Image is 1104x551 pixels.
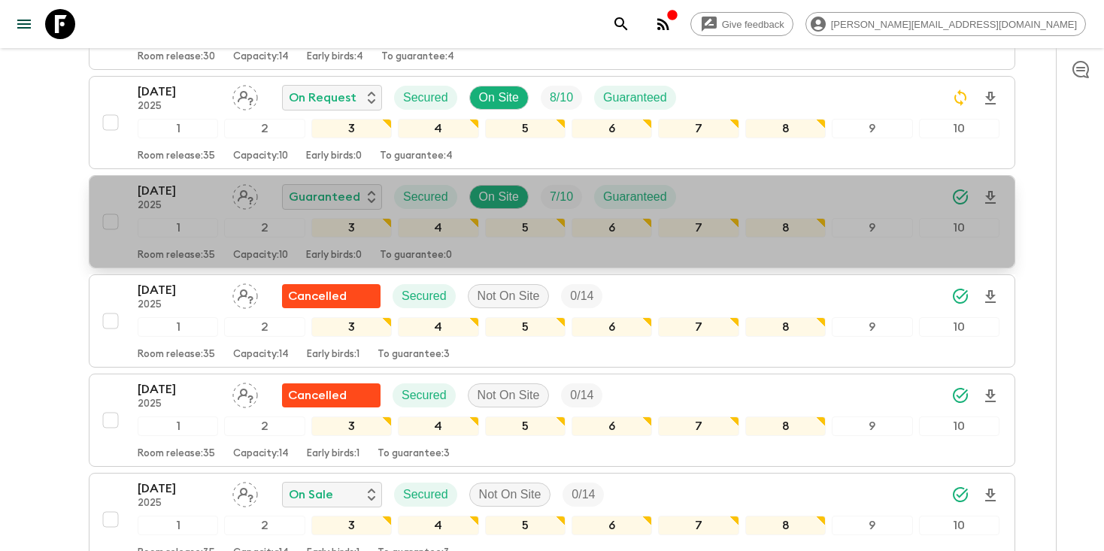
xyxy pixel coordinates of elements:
div: 2 [224,317,305,337]
p: 0 / 14 [572,486,595,504]
p: [DATE] [138,281,220,299]
p: Secured [402,287,447,305]
div: 2 [224,416,305,436]
div: 2 [224,516,305,535]
div: 9 [832,119,912,138]
p: [DATE] [138,83,220,101]
p: 0 / 14 [570,386,593,404]
button: [DATE]2025Assign pack leaderFlash Pack cancellationSecuredNot On SiteTrip Fill12345678910Room rel... [89,374,1015,467]
div: 8 [745,218,826,238]
div: 7 [658,119,739,138]
div: 9 [832,317,912,337]
p: Secured [403,188,448,206]
p: Secured [403,486,448,504]
div: 8 [745,416,826,436]
div: 8 [745,317,826,337]
p: Room release: 35 [138,448,215,460]
div: 8 [745,119,826,138]
p: Secured [403,89,448,107]
button: [DATE]2025Assign pack leaderFlash Pack cancellationSecuredNot On SiteTrip Fill12345678910Room rel... [89,274,1015,368]
div: 5 [485,218,566,238]
p: Guaranteed [603,188,667,206]
a: Give feedback [690,12,793,36]
span: Give feedback [714,19,793,30]
button: [DATE]2025Assign pack leaderGuaranteedSecuredOn SiteTrip FillGuaranteed12345678910Room release:35... [89,175,1015,268]
div: Trip Fill [561,284,602,308]
p: 2025 [138,299,220,311]
p: Not On Site [478,386,540,404]
div: 4 [398,317,478,337]
p: Not On Site [479,486,541,504]
p: 2025 [138,498,220,510]
div: 4 [398,416,478,436]
div: 2 [224,218,305,238]
p: Early birds: 0 [306,250,362,262]
p: 7 / 10 [550,188,573,206]
div: 10 [919,317,999,337]
p: Early birds: 1 [307,349,359,361]
button: menu [9,9,39,39]
p: Capacity: 14 [233,349,289,361]
div: 10 [919,516,999,535]
div: 4 [398,119,478,138]
svg: Synced Successfully [951,386,969,404]
span: [PERSON_NAME][EMAIL_ADDRESS][DOMAIN_NAME] [823,19,1085,30]
svg: Download Onboarding [981,189,999,207]
div: Secured [393,383,456,407]
div: 3 [311,119,392,138]
button: search adventures [606,9,636,39]
p: To guarantee: 0 [380,250,452,262]
p: Early birds: 1 [307,448,359,460]
p: To guarantee: 4 [380,150,453,162]
svg: Download Onboarding [981,486,999,504]
div: 7 [658,416,739,436]
p: On Site [479,188,519,206]
div: 8 [745,516,826,535]
div: 1 [138,416,218,436]
div: 3 [311,416,392,436]
div: 1 [138,218,218,238]
div: 2 [224,119,305,138]
p: Capacity: 14 [233,51,289,63]
p: To guarantee: 4 [381,51,454,63]
button: [DATE]2025Assign pack leaderOn RequestSecuredOn SiteTrip FillGuaranteed12345678910Room release:35... [89,76,1015,169]
svg: Download Onboarding [981,288,999,306]
svg: Synced Successfully [951,486,969,504]
p: 2025 [138,398,220,410]
p: Capacity: 10 [233,250,288,262]
p: [DATE] [138,182,220,200]
div: 5 [485,317,566,337]
div: Secured [394,483,457,507]
div: Flash Pack cancellation [282,383,381,407]
div: 7 [658,317,739,337]
svg: Download Onboarding [981,89,999,107]
p: Capacity: 10 [233,150,288,162]
p: [DATE] [138,480,220,498]
div: 3 [311,516,392,535]
div: 1 [138,119,218,138]
p: Room release: 35 [138,250,215,262]
div: Trip Fill [541,185,582,209]
div: Flash Pack cancellation [282,284,381,308]
div: Not On Site [468,284,550,308]
div: 9 [832,416,912,436]
div: 7 [658,218,739,238]
div: 1 [138,317,218,337]
div: 5 [485,416,566,436]
p: To guarantee: 3 [378,349,450,361]
span: Assign pack leader [232,486,258,498]
div: 4 [398,218,478,238]
div: 9 [832,516,912,535]
p: Room release: 35 [138,349,215,361]
div: Trip Fill [561,383,602,407]
div: 5 [485,119,566,138]
div: Trip Fill [541,86,582,110]
span: Assign pack leader [232,89,258,101]
p: Guaranteed [289,188,360,206]
span: Assign pack leader [232,288,258,300]
p: 0 / 14 [570,287,593,305]
div: 3 [311,218,392,238]
svg: Synced Successfully [951,287,969,305]
p: Guaranteed [603,89,667,107]
div: 10 [919,218,999,238]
